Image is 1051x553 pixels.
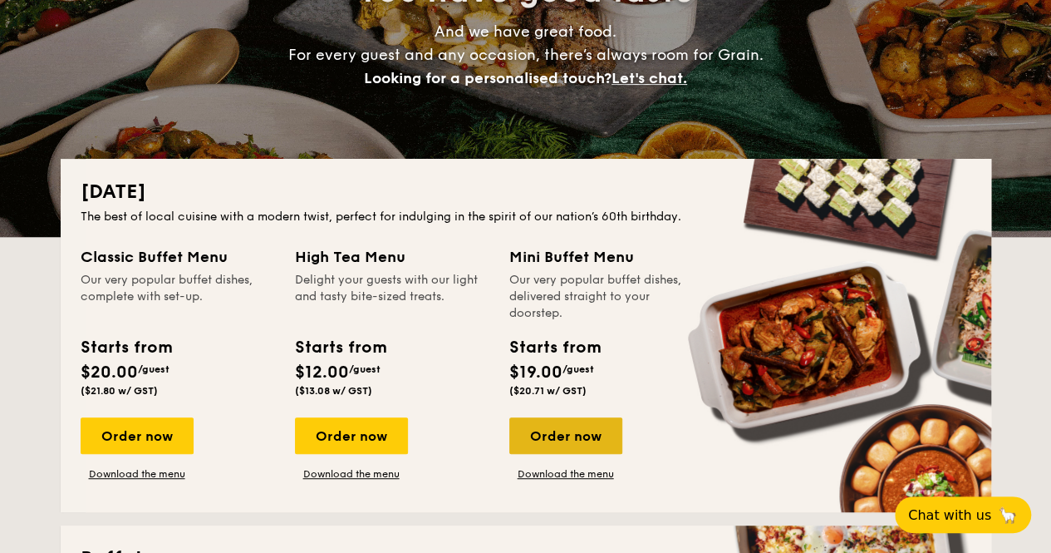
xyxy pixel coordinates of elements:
[81,417,194,454] div: Order now
[509,245,704,269] div: Mini Buffet Menu
[509,417,622,454] div: Order now
[288,22,764,87] span: And we have great food. For every guest and any occasion, there’s always room for Grain.
[138,363,169,375] span: /guest
[349,363,381,375] span: /guest
[295,272,489,322] div: Delight your guests with our light and tasty bite-sized treats.
[81,467,194,481] a: Download the menu
[295,417,408,454] div: Order now
[295,245,489,269] div: High Tea Menu
[295,335,386,360] div: Starts from
[611,69,687,87] span: Let's chat.
[81,385,158,397] span: ($21.80 w/ GST)
[81,335,171,360] div: Starts from
[998,506,1018,525] span: 🦙
[895,496,1031,533] button: Chat with us🦙
[81,363,138,383] span: $20.00
[81,245,275,269] div: Classic Buffet Menu
[509,467,622,481] a: Download the menu
[908,507,991,523] span: Chat with us
[509,363,562,383] span: $19.00
[562,363,594,375] span: /guest
[81,209,971,225] div: The best of local cuisine with a modern twist, perfect for indulging in the spirit of our nation’...
[295,363,349,383] span: $12.00
[509,335,600,360] div: Starts from
[295,467,408,481] a: Download the menu
[81,272,275,322] div: Our very popular buffet dishes, complete with set-up.
[81,179,971,205] h2: [DATE]
[364,69,611,87] span: Looking for a personalised touch?
[295,385,372,397] span: ($13.08 w/ GST)
[509,385,587,397] span: ($20.71 w/ GST)
[509,272,704,322] div: Our very popular buffet dishes, delivered straight to your doorstep.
